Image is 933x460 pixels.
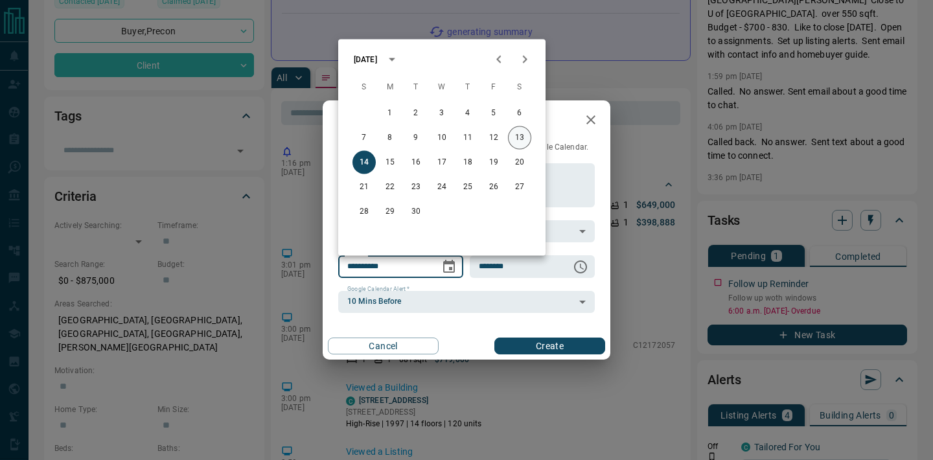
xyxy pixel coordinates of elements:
[494,338,605,354] button: Create
[404,200,428,224] button: 30
[378,200,402,224] button: 29
[482,102,505,125] button: 5
[508,75,531,100] span: Saturday
[404,151,428,174] button: 16
[482,151,505,174] button: 19
[378,102,402,125] button: 1
[482,126,505,150] button: 12
[328,338,439,354] button: Cancel
[404,102,428,125] button: 2
[352,126,376,150] button: 7
[404,176,428,199] button: 23
[430,102,454,125] button: 3
[381,49,403,71] button: calendar view is open, switch to year view
[456,75,479,100] span: Thursday
[508,126,531,150] button: 13
[508,176,531,199] button: 27
[352,176,376,199] button: 21
[378,151,402,174] button: 15
[354,54,377,65] div: [DATE]
[482,75,505,100] span: Friday
[456,102,479,125] button: 4
[456,151,479,174] button: 18
[323,100,409,142] h2: New Task
[482,176,505,199] button: 26
[512,47,538,73] button: Next month
[430,176,454,199] button: 24
[347,285,409,293] label: Google Calendar Alert
[378,75,402,100] span: Monday
[378,176,402,199] button: 22
[352,200,376,224] button: 28
[430,126,454,150] button: 10
[352,151,376,174] button: 14
[568,254,593,280] button: Choose time, selected time is 6:00 AM
[508,151,531,174] button: 20
[430,75,454,100] span: Wednesday
[436,254,462,280] button: Choose date, selected date is Sep 14, 2025
[404,75,428,100] span: Tuesday
[456,126,479,150] button: 11
[378,126,402,150] button: 8
[486,47,512,73] button: Previous month
[508,102,531,125] button: 6
[352,75,376,100] span: Sunday
[456,176,479,199] button: 25
[430,151,454,174] button: 17
[404,126,428,150] button: 9
[338,291,595,313] div: 10 Mins Before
